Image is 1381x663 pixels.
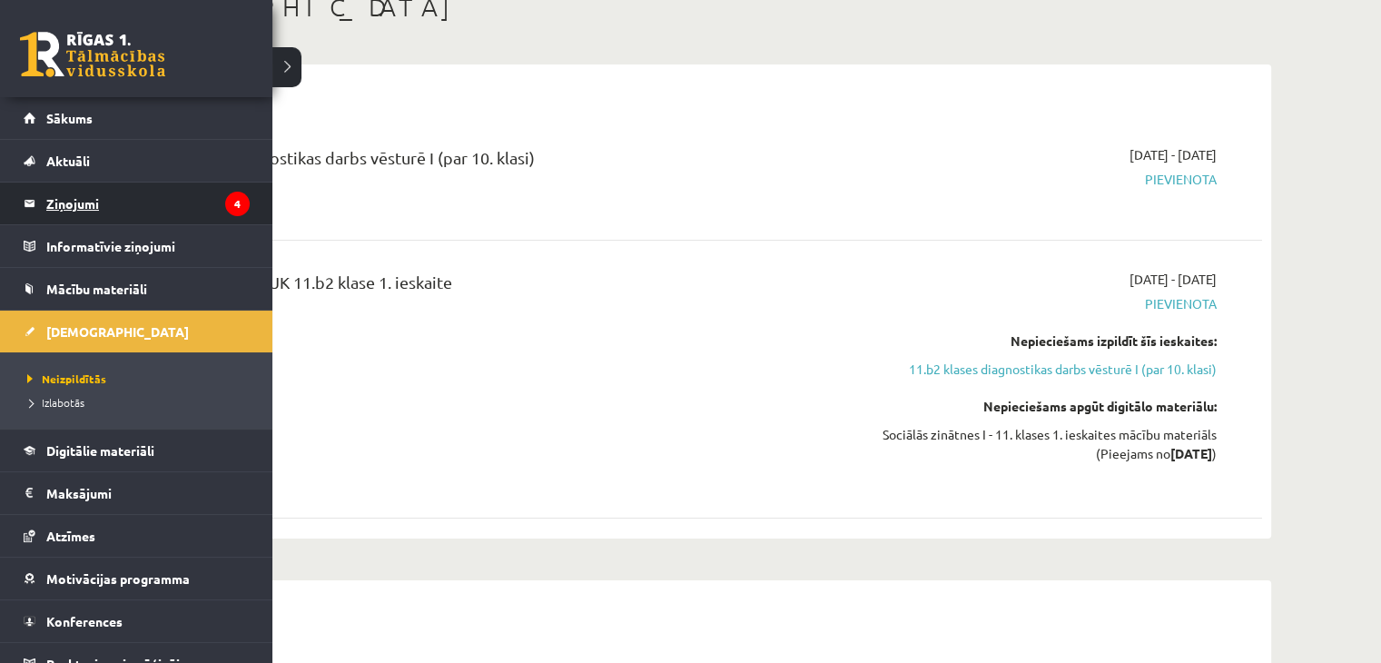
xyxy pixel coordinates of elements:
[136,145,847,179] div: 11.b2 klases diagnostikas darbs vēsturē I (par 10. klasi)
[874,425,1217,463] div: Sociālās zinātnes I - 11. klases 1. ieskaites mācību materiāls (Pieejams no )
[24,311,250,352] a: [DEMOGRAPHIC_DATA]
[23,394,254,411] a: Izlabotās
[24,268,250,310] a: Mācību materiāli
[23,395,84,410] span: Izlabotās
[24,140,250,182] a: Aktuāli
[20,32,165,77] a: Rīgas 1. Tālmācības vidusskola
[136,270,847,303] div: Sociālās zinātnes I JK 11.b2 klase 1. ieskaite
[874,331,1217,351] div: Nepieciešams izpildīt šīs ieskaites:
[46,153,90,169] span: Aktuāli
[24,558,250,599] a: Motivācijas programma
[24,600,250,642] a: Konferences
[874,360,1217,379] a: 11.b2 klases diagnostikas darbs vēsturē I (par 10. klasi)
[24,472,250,514] a: Maksājumi
[46,528,95,544] span: Atzīmes
[46,442,154,459] span: Digitālie materiāli
[874,170,1217,189] span: Pievienota
[46,472,250,514] legend: Maksājumi
[24,225,250,267] a: Informatīvie ziņojumi
[46,281,147,297] span: Mācību materiāli
[24,97,250,139] a: Sākums
[225,192,250,216] i: 4
[46,183,250,224] legend: Ziņojumi
[1129,145,1217,164] span: [DATE] - [DATE]
[46,225,250,267] legend: Informatīvie ziņojumi
[23,371,106,386] span: Neizpildītās
[23,371,254,387] a: Neizpildītās
[1129,270,1217,289] span: [DATE] - [DATE]
[46,323,189,340] span: [DEMOGRAPHIC_DATA]
[24,430,250,471] a: Digitālie materiāli
[24,515,250,557] a: Atzīmes
[874,397,1217,416] div: Nepieciešams apgūt digitālo materiālu:
[24,183,250,224] a: Ziņojumi4
[46,570,190,587] span: Motivācijas programma
[874,294,1217,313] span: Pievienota
[46,613,123,629] span: Konferences
[1170,445,1212,461] strong: [DATE]
[46,110,93,126] span: Sākums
